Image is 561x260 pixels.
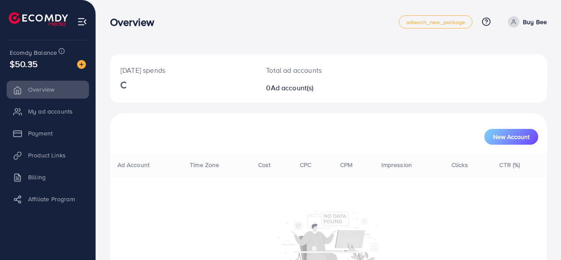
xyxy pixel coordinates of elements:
[10,57,38,70] span: $50.35
[9,12,68,26] img: logo
[399,15,472,28] a: adreach_new_package
[504,16,547,28] a: Buy Bee
[484,129,538,145] button: New Account
[493,134,529,140] span: New Account
[110,16,161,28] h3: Overview
[271,83,314,93] span: Ad account(s)
[121,65,245,75] p: [DATE] spends
[523,17,547,27] p: Buy Bee
[266,65,354,75] p: Total ad accounts
[77,60,86,69] img: image
[10,48,57,57] span: Ecomdy Balance
[406,19,465,25] span: adreach_new_package
[77,17,87,27] img: menu
[266,84,354,92] h2: 0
